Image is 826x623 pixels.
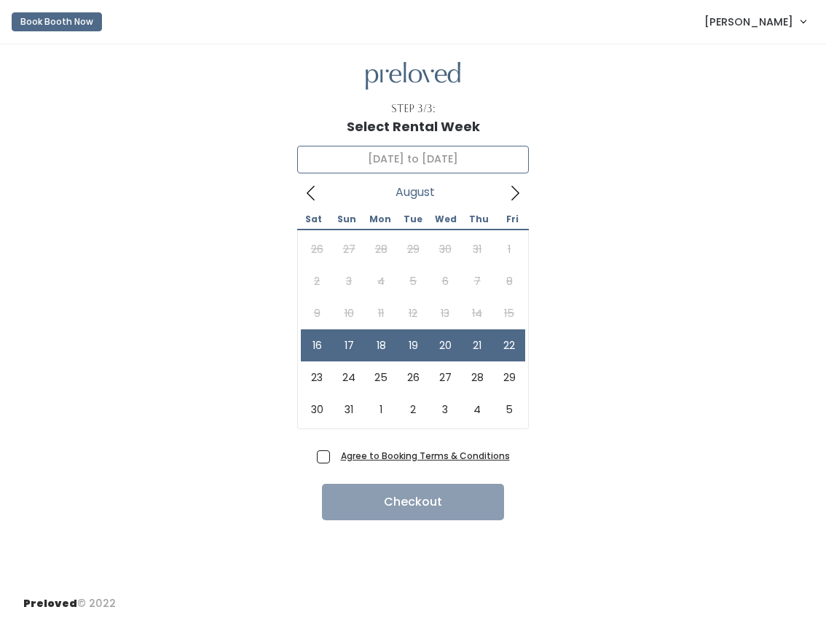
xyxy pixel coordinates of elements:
[397,329,429,361] span: August 19, 2025
[301,361,333,393] span: August 23, 2025
[704,14,793,30] span: [PERSON_NAME]
[322,484,504,520] button: Checkout
[23,596,77,611] span: Preloved
[301,393,333,426] span: August 30, 2025
[496,215,529,224] span: Fri
[429,329,461,361] span: August 20, 2025
[396,215,429,224] span: Tue
[429,393,461,426] span: September 3, 2025
[333,329,365,361] span: August 17, 2025
[12,12,102,31] button: Book Booth Now
[463,215,495,224] span: Thu
[297,146,529,173] input: Select week
[23,584,116,611] div: © 2022
[493,361,525,393] span: August 29, 2025
[347,119,480,134] h1: Select Rental Week
[297,215,330,224] span: Sat
[461,329,493,361] span: August 21, 2025
[396,189,435,195] span: August
[366,62,460,90] img: preloved logo
[365,361,397,393] span: August 25, 2025
[493,393,525,426] span: September 5, 2025
[397,361,429,393] span: August 26, 2025
[391,101,436,117] div: Step 3/3:
[330,215,363,224] span: Sun
[429,361,461,393] span: August 27, 2025
[12,6,102,38] a: Book Booth Now
[461,393,493,426] span: September 4, 2025
[365,393,397,426] span: September 1, 2025
[365,329,397,361] span: August 18, 2025
[333,361,365,393] span: August 24, 2025
[430,215,463,224] span: Wed
[493,329,525,361] span: August 22, 2025
[363,215,396,224] span: Mon
[301,329,333,361] span: August 16, 2025
[341,450,510,462] a: Agree to Booking Terms & Conditions
[461,361,493,393] span: August 28, 2025
[690,6,820,37] a: [PERSON_NAME]
[397,393,429,426] span: September 2, 2025
[333,393,365,426] span: August 31, 2025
